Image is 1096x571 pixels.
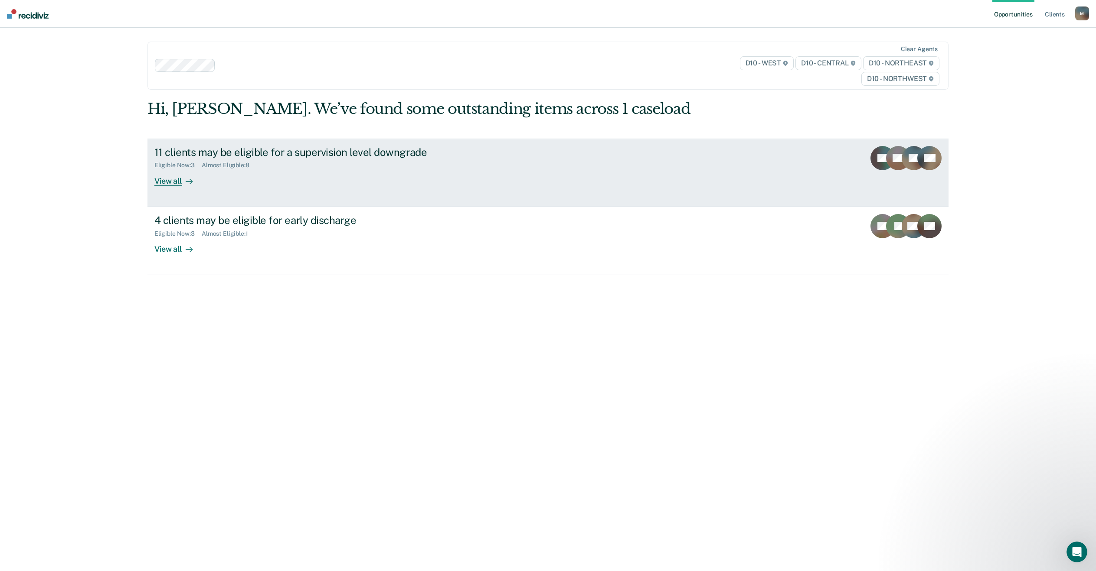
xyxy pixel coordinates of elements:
div: Eligible Now : 3 [154,162,202,169]
div: Eligible Now : 3 [154,230,202,237]
div: 4 clients may be eligible for early discharge [154,214,459,227]
button: M [1075,6,1089,20]
a: 11 clients may be eligible for a supervision level downgradeEligible Now:3Almost Eligible:8View all [147,139,949,207]
iframe: Intercom live chat [1067,542,1087,562]
span: D10 - CENTRAL [795,56,861,70]
a: 4 clients may be eligible for early dischargeEligible Now:3Almost Eligible:1View all [147,207,949,275]
div: View all [154,237,203,254]
div: Hi, [PERSON_NAME]. We’ve found some outstanding items across 1 caseload [147,100,788,118]
div: Almost Eligible : 1 [202,230,255,237]
img: Recidiviz [7,9,49,19]
div: Almost Eligible : 8 [202,162,256,169]
span: D10 - NORTHWEST [861,72,939,86]
div: Clear agents [901,45,938,53]
div: View all [154,169,203,186]
span: D10 - NORTHEAST [863,56,939,70]
span: D10 - WEST [740,56,794,70]
div: 11 clients may be eligible for a supervision level downgrade [154,146,459,159]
